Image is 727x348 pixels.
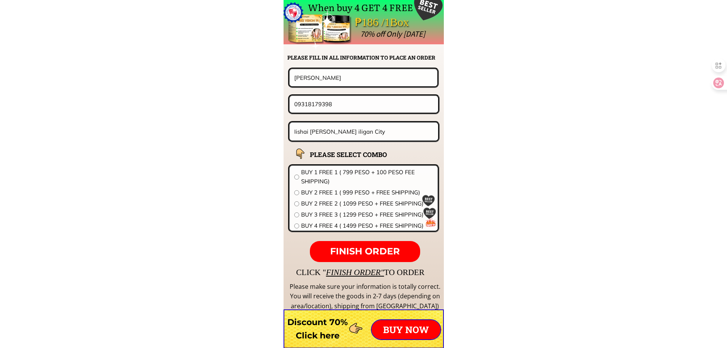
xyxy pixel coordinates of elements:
[289,282,441,311] div: Please make sure your information is totally correct. You will receive the goods in 2-7 days (dep...
[284,316,352,342] h3: Discount 70% Click here
[372,320,440,339] p: BUY NOW
[292,69,435,86] input: Your name
[292,123,436,141] input: Address
[301,199,433,208] span: BUY 2 FREE 2 ( 1099 PESO + FREE SHIPPING)
[301,188,433,197] span: BUY 2 FREE 1 ( 999 PESO + FREE SHIPPING)
[287,53,443,62] h2: PLEASE FILL IN ALL INFORMATION TO PLACE AN ORDER
[301,210,433,219] span: BUY 3 FREE 3 ( 1299 PESO + FREE SHIPPING)
[330,246,400,257] span: FINISH ORDER
[355,13,430,31] div: ₱186 /1Box
[301,221,433,230] span: BUY 4 FREE 4 ( 1499 PESO + FREE SHIPPING)
[292,96,435,112] input: Phone number
[310,149,406,160] h2: PLEASE SELECT COMBO
[326,268,384,277] span: FINISH ORDER"
[296,266,647,279] div: CLICK " TO ORDER
[301,168,433,186] span: BUY 1 FREE 1 ( 799 PESO + 100 PESO FEE SHIPPING)
[360,28,596,40] div: 70% off Only [DATE]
